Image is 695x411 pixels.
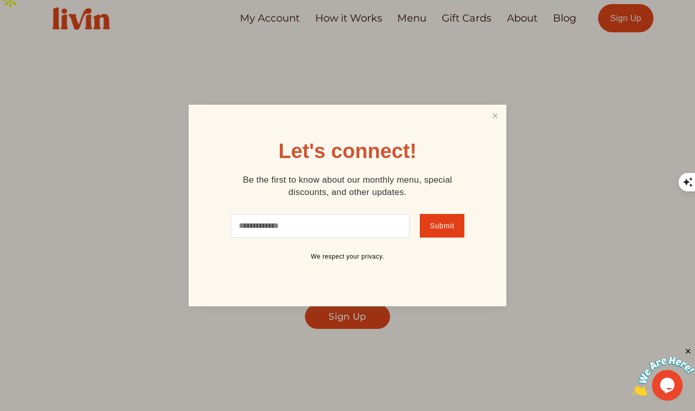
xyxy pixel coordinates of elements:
[631,347,695,396] iframe: chat widget
[278,141,417,161] h1: Let's connect!
[485,106,505,125] a: Close
[420,214,464,238] button: Submit
[430,222,455,230] span: Submit
[224,174,471,199] p: Be the first to know about our monthly menu, special discounts, and other updates.
[224,253,471,261] p: We respect your privacy.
